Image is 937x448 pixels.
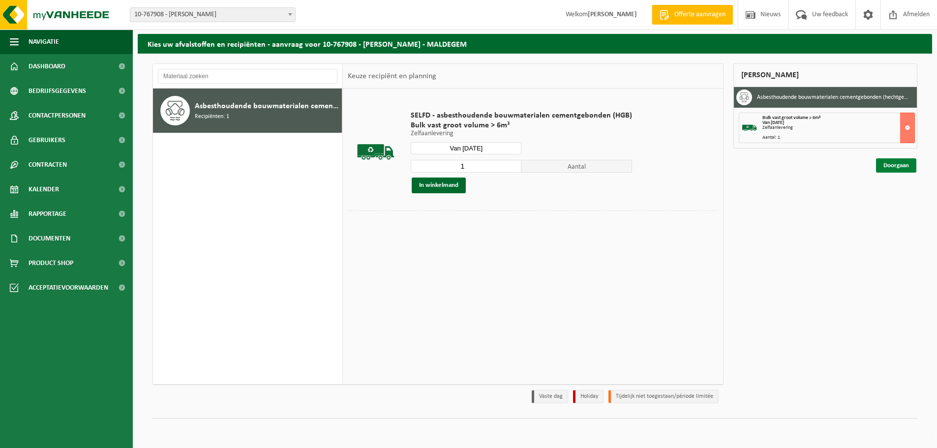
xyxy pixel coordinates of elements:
[195,112,229,121] span: Recipiënten: 1
[411,111,632,120] span: SELFD - asbesthoudende bouwmaterialen cementgebonden (HGB)
[29,128,65,152] span: Gebruikers
[762,135,914,140] div: Aantal: 1
[29,177,59,202] span: Kalender
[608,390,719,403] li: Tijdelijk niet toegestaan/période limitée
[138,34,932,53] h2: Kies uw afvalstoffen en recipiënten - aanvraag voor 10-767908 - [PERSON_NAME] - MALDEGEM
[29,30,59,54] span: Navigatie
[29,202,66,226] span: Rapportage
[411,130,632,137] p: Zelfaanlevering
[343,64,441,89] div: Keuze recipiënt en planning
[29,79,86,103] span: Bedrijfsgegevens
[733,63,917,87] div: [PERSON_NAME]
[29,103,86,128] span: Contactpersonen
[411,142,521,154] input: Selecteer datum
[652,5,733,25] a: Offerte aanvragen
[29,226,70,251] span: Documenten
[762,120,784,125] strong: Van [DATE]
[158,69,337,84] input: Materiaal zoeken
[29,275,108,300] span: Acceptatievoorwaarden
[411,120,632,130] span: Bulk vast groot volume > 6m³
[195,100,339,112] span: Asbesthoudende bouwmaterialen cementgebonden (hechtgebonden)
[757,90,909,105] h3: Asbesthoudende bouwmaterialen cementgebonden (hechtgebonden)
[412,178,466,193] button: In winkelmand
[130,8,295,22] span: 10-767908 - JEAN-LUC DE BRUYCKERE - MALDEGEM
[130,7,296,22] span: 10-767908 - JEAN-LUC DE BRUYCKERE - MALDEGEM
[532,390,568,403] li: Vaste dag
[521,160,632,173] span: Aantal
[153,89,342,133] button: Asbesthoudende bouwmaterialen cementgebonden (hechtgebonden) Recipiënten: 1
[762,125,914,130] div: Zelfaanlevering
[762,115,820,120] span: Bulk vast groot volume > 6m³
[672,10,728,20] span: Offerte aanvragen
[573,390,604,403] li: Holiday
[29,251,73,275] span: Product Shop
[876,158,916,173] a: Doorgaan
[29,152,67,177] span: Contracten
[588,11,637,18] strong: [PERSON_NAME]
[29,54,65,79] span: Dashboard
